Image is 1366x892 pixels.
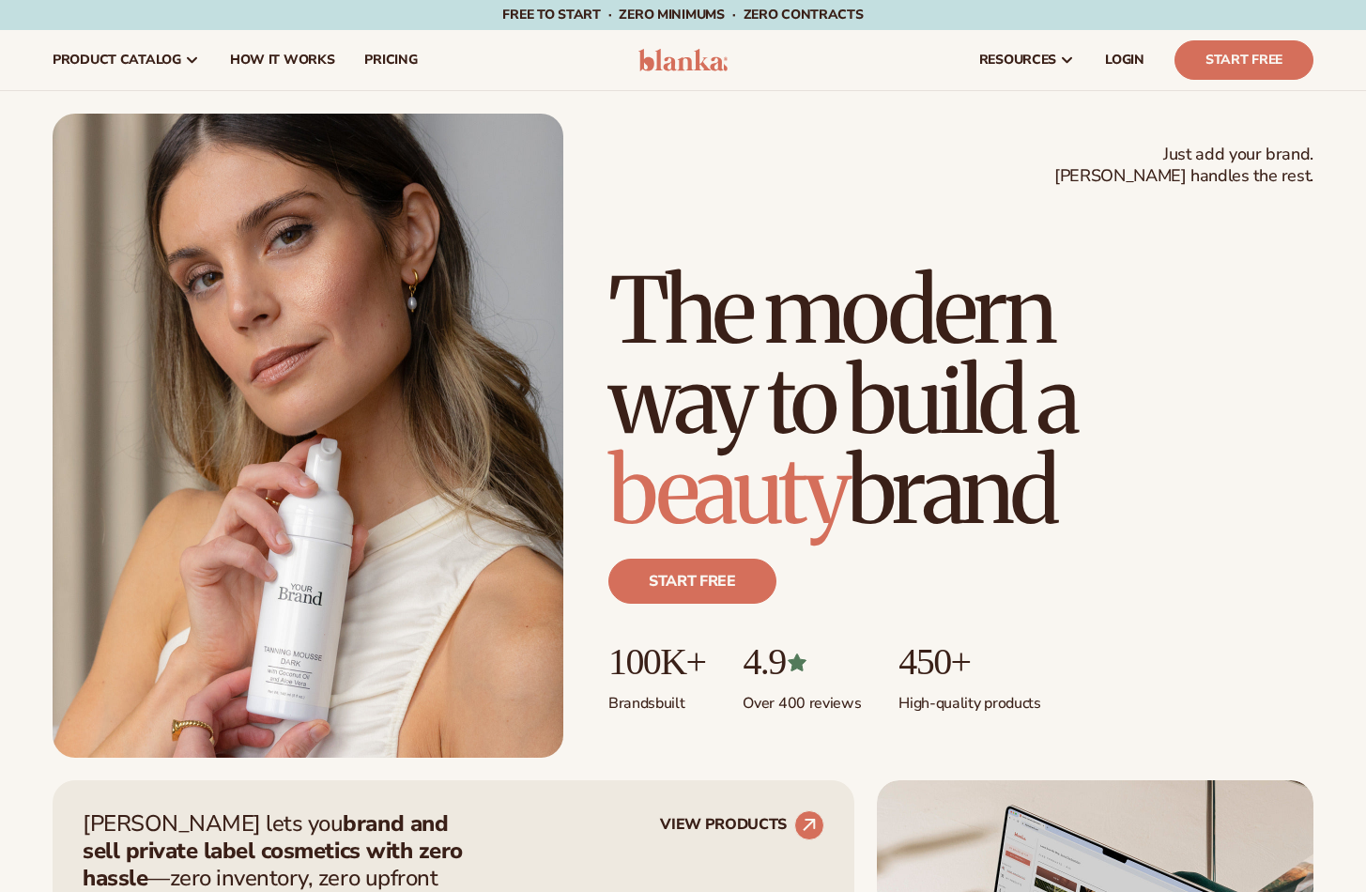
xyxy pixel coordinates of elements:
p: 4.9 [743,641,861,683]
span: How It Works [230,53,335,68]
a: pricing [349,30,432,90]
a: Start Free [1174,40,1313,80]
span: pricing [364,53,417,68]
span: resources [979,53,1056,68]
span: product catalog [53,53,181,68]
span: Free to start · ZERO minimums · ZERO contracts [502,6,863,23]
img: Female holding tanning mousse. [53,114,563,758]
span: beauty [608,435,847,547]
a: product catalog [38,30,215,90]
a: How It Works [215,30,350,90]
span: LOGIN [1105,53,1144,68]
h1: The modern way to build a brand [608,266,1313,536]
span: Just add your brand. [PERSON_NAME] handles the rest. [1054,144,1313,188]
img: logo [638,49,728,71]
p: High-quality products [898,683,1040,714]
a: VIEW PRODUCTS [660,810,824,840]
p: Over 400 reviews [743,683,861,714]
a: Start free [608,559,776,604]
a: LOGIN [1090,30,1159,90]
a: resources [964,30,1090,90]
p: Brands built [608,683,705,714]
p: 450+ [898,641,1040,683]
p: 100K+ [608,641,705,683]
